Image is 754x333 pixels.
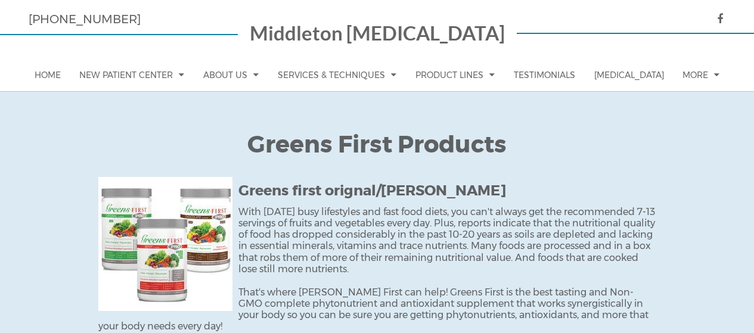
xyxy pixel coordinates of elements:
a: Services & Techniques [272,58,402,91]
h1: Greens First Products [98,130,656,171]
a: Home [29,59,67,91]
a: Product Lines [409,58,501,91]
a: New Patient Center [73,58,190,91]
a: About Us [197,58,265,91]
a: More [677,58,725,91]
a: Middleton [MEDICAL_DATA] [250,24,505,46]
a: [PHONE_NUMBER] [29,12,141,26]
a: [MEDICAL_DATA] [588,59,670,91]
a: Testimonials [508,59,581,91]
p: With [DATE] busy lifestyles and fast food diets, you can't always get the recommended 7-13 servin... [98,206,656,275]
span: Greens first orignal/[PERSON_NAME] [238,182,506,200]
p: That's where [PERSON_NAME] First can help! Greens First is the best tasting and Non-GMO complete ... [98,287,656,332]
a: icon facebook [705,13,726,25]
